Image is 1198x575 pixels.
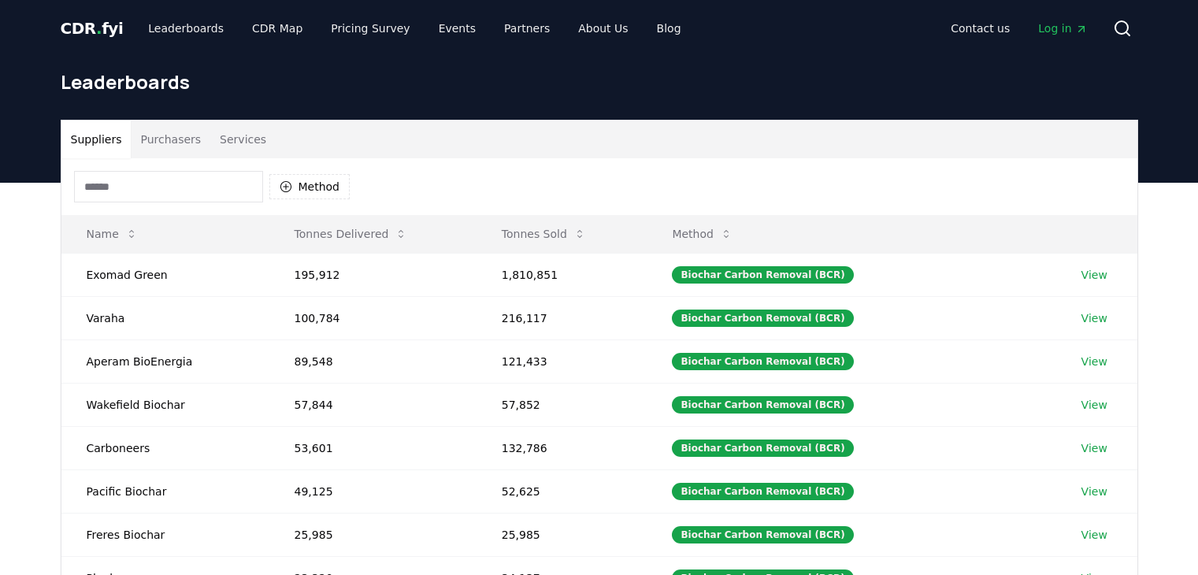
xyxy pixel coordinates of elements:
[1081,354,1107,369] a: View
[61,253,269,296] td: Exomad Green
[1081,527,1107,543] a: View
[1081,267,1107,283] a: View
[1081,484,1107,499] a: View
[61,426,269,469] td: Carboneers
[135,14,236,43] a: Leaderboards
[489,218,599,250] button: Tonnes Sold
[672,396,853,414] div: Biochar Carbon Removal (BCR)
[269,426,477,469] td: 53,601
[61,339,269,383] td: Aperam BioEnergia
[1081,440,1107,456] a: View
[269,253,477,296] td: 195,912
[269,383,477,426] td: 57,844
[61,383,269,426] td: Wakefield Biochar
[477,469,647,513] td: 52,625
[938,14,1022,43] a: Contact us
[61,513,269,556] td: Freres Biochar
[61,469,269,513] td: Pacific Biochar
[491,14,562,43] a: Partners
[61,69,1138,95] h1: Leaderboards
[1081,310,1107,326] a: View
[269,174,350,199] button: Method
[477,253,647,296] td: 1,810,851
[1026,14,1100,43] a: Log in
[269,469,477,513] td: 49,125
[318,14,422,43] a: Pricing Survey
[672,266,853,284] div: Biochar Carbon Removal (BCR)
[239,14,315,43] a: CDR Map
[61,19,124,38] span: CDR fyi
[1038,20,1087,36] span: Log in
[672,440,853,457] div: Biochar Carbon Removal (BCR)
[672,483,853,500] div: Biochar Carbon Removal (BCR)
[659,218,745,250] button: Method
[672,526,853,543] div: Biochar Carbon Removal (BCR)
[1081,397,1107,413] a: View
[426,14,488,43] a: Events
[477,513,647,556] td: 25,985
[61,17,124,39] a: CDR.fyi
[477,296,647,339] td: 216,117
[131,121,210,158] button: Purchasers
[477,383,647,426] td: 57,852
[477,339,647,383] td: 121,433
[269,513,477,556] td: 25,985
[61,121,132,158] button: Suppliers
[74,218,150,250] button: Name
[672,310,853,327] div: Biochar Carbon Removal (BCR)
[282,218,421,250] button: Tonnes Delivered
[938,14,1100,43] nav: Main
[135,14,693,43] nav: Main
[644,14,694,43] a: Blog
[269,296,477,339] td: 100,784
[566,14,640,43] a: About Us
[672,353,853,370] div: Biochar Carbon Removal (BCR)
[269,339,477,383] td: 89,548
[210,121,276,158] button: Services
[61,296,269,339] td: Varaha
[96,19,102,38] span: .
[477,426,647,469] td: 132,786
